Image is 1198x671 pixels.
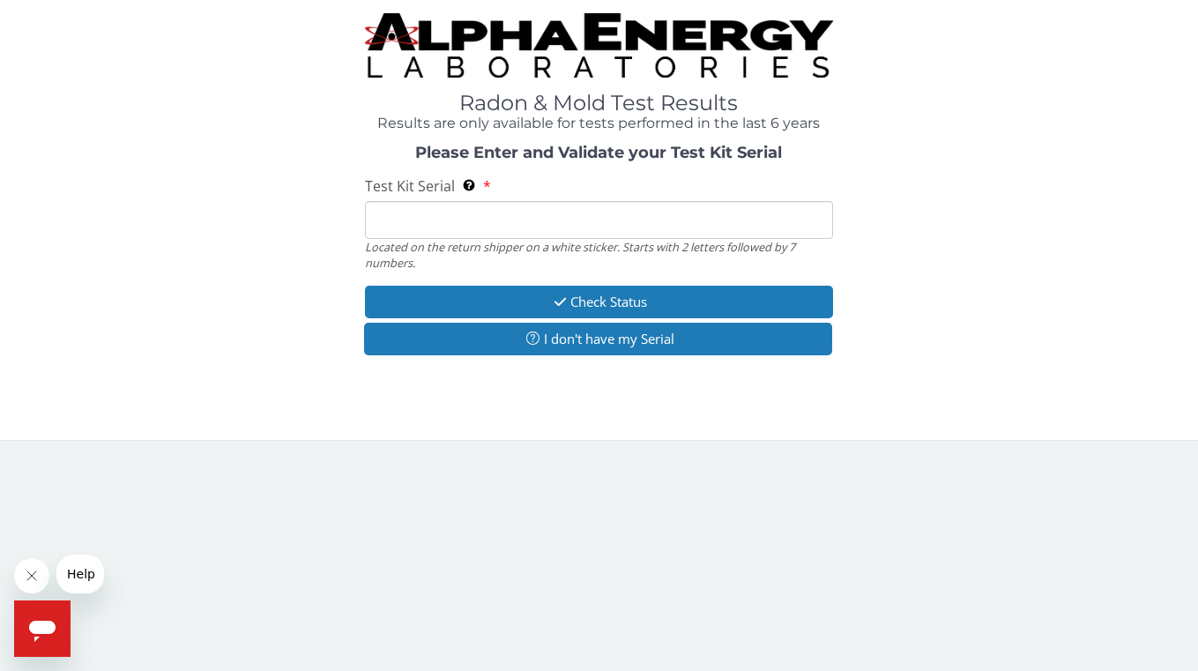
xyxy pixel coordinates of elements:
[365,176,455,196] span: Test Kit Serial
[365,13,834,78] img: TightCrop.jpg
[365,239,834,272] div: Located on the return shipper on a white sticker. Starts with 2 letters followed by 7 numbers.
[56,555,104,593] iframe: Message from company
[365,92,834,115] h1: Radon & Mold Test Results
[14,558,49,593] iframe: Close message
[14,600,71,657] iframe: Button to launch messaging window
[365,116,834,131] h4: Results are only available for tests performed in the last 6 years
[415,143,782,162] strong: Please Enter and Validate your Test Kit Serial
[365,286,834,318] button: Check Status
[364,323,833,355] button: I don't have my Serial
